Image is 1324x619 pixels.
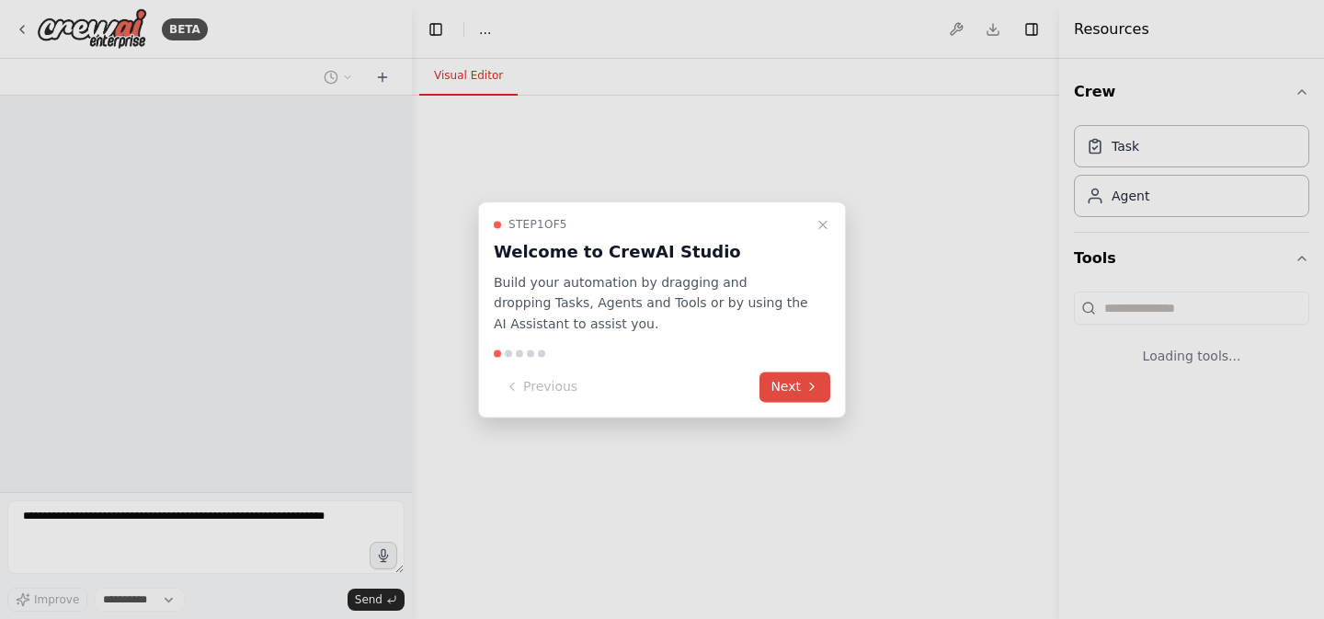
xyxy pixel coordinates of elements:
button: Next [759,372,830,402]
span: Step 1 of 5 [508,217,567,232]
button: Hide left sidebar [423,17,449,42]
p: Build your automation by dragging and dropping Tasks, Agents and Tools or by using the AI Assista... [494,272,808,335]
h3: Welcome to CrewAI Studio [494,239,808,265]
button: Close walkthrough [812,213,834,235]
button: Previous [494,372,588,402]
